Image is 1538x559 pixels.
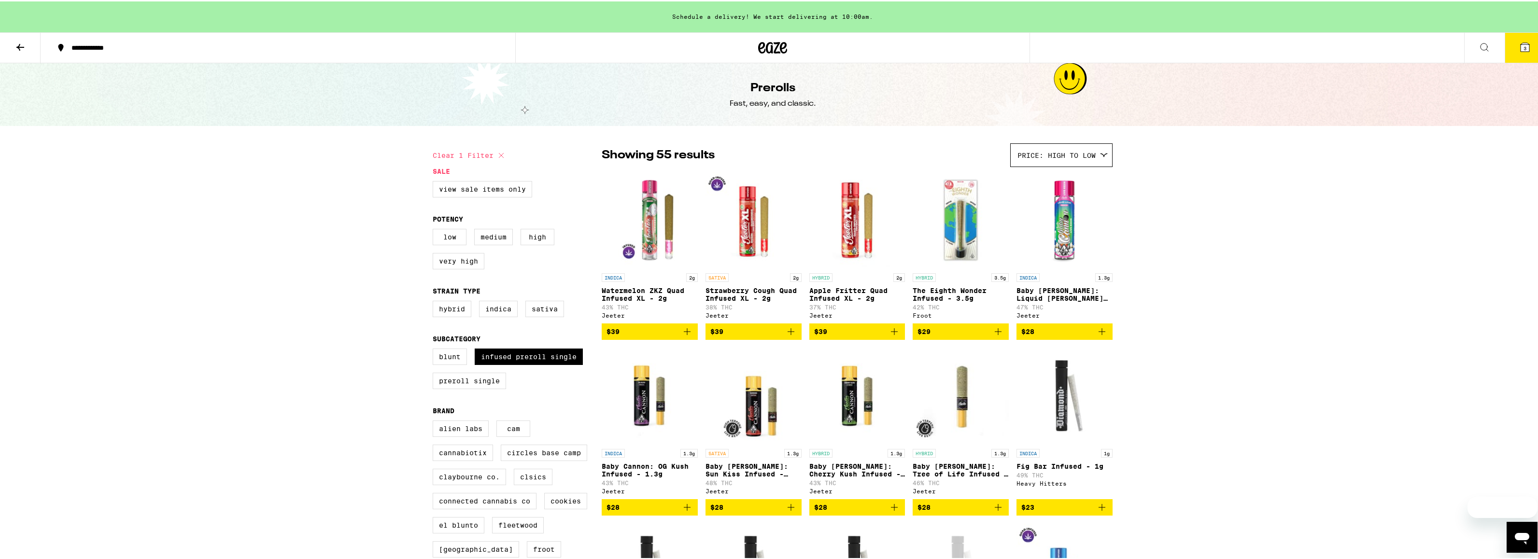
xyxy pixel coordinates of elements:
p: 43% THC [809,478,905,485]
p: Showing 55 results [602,146,715,162]
div: Fast, easy, and classic. [730,97,816,108]
legend: Strain Type [433,286,480,293]
p: 2g [893,272,905,280]
p: 1.3g [1095,272,1113,280]
iframe: Message from company [1467,495,1538,517]
span: $28 [1021,326,1034,334]
span: $28 [607,502,620,510]
div: Jeeter [602,311,698,317]
p: 46% THC [913,478,1009,485]
label: Medium [474,227,513,244]
p: Watermelon ZKZ Quad Infused XL - 2g [602,285,698,301]
p: 47% THC [1016,303,1113,309]
a: Open page for Watermelon ZKZ Quad Infused XL - 2g from Jeeter [602,170,698,322]
p: 1.3g [991,447,1009,456]
a: Open page for Fig Bar Infused - 1g from Heavy Hitters [1016,346,1113,498]
img: Jeeter - Baby Cannon: Liquid Louie Infused - 1.3g [1016,170,1113,267]
legend: Brand [433,405,454,413]
a: Open page for Strawberry Cough Quad Infused XL - 2g from Jeeter [706,170,802,322]
p: 3.5g [991,272,1009,280]
label: Claybourne Co. [433,467,506,484]
label: View Sale Items Only [433,180,532,196]
p: INDICA [602,272,625,280]
p: 1.3g [888,447,905,456]
a: Open page for Baby Cannon: Cherry Kush Infused - 1.3g from Jeeter [809,346,905,498]
label: Infused Preroll Single [475,347,583,363]
label: CLSICS [514,467,552,484]
p: 1.3g [784,447,802,456]
p: HYBRID [913,447,936,456]
div: Jeeter [706,487,802,493]
span: $23 [1021,502,1034,510]
img: Jeeter - Strawberry Cough Quad Infused XL - 2g [706,170,802,267]
span: 3 [1524,44,1526,50]
label: CAM [496,419,530,435]
legend: Subcategory [433,334,480,341]
div: Heavy Hitters [1016,479,1113,485]
label: Connected Cannabis Co [433,491,536,508]
button: Add to bag [809,322,905,338]
button: Add to bag [602,322,698,338]
div: Jeeter [706,311,802,317]
p: INDICA [602,447,625,456]
p: The Eighth Wonder Infused - 3.5g [913,285,1009,301]
p: HYBRID [913,272,936,280]
label: Cookies [544,491,587,508]
div: Jeeter [913,487,1009,493]
label: Preroll Single [433,371,506,388]
button: Add to bag [809,498,905,514]
p: SATIVA [706,272,729,280]
img: Froot - The Eighth Wonder Infused - 3.5g [913,170,1009,267]
label: High [521,227,554,244]
p: 49% THC [1016,471,1113,477]
p: Baby [PERSON_NAME]: Tree of Life Infused - 1.3g [913,461,1009,476]
p: 1.3g [680,447,698,456]
span: $28 [814,502,827,510]
legend: Sale [433,166,450,174]
p: Baby [PERSON_NAME]: Sun Kiss Infused - 1.3g [706,461,802,476]
img: Jeeter - Watermelon ZKZ Quad Infused XL - 2g [602,170,698,267]
p: Baby Cannon: OG Kush Infused - 1.3g [602,461,698,476]
button: Add to bag [1016,322,1113,338]
label: Very High [433,252,484,268]
legend: Potency [433,214,463,222]
a: Open page for Baby Cannon: Liquid Louie Infused - 1.3g from Jeeter [1016,170,1113,322]
p: 43% THC [602,303,698,309]
label: Indica [479,299,518,316]
a: Open page for Baby Cannon: Tree of Life Infused - 1.3g from Jeeter [913,346,1009,498]
a: Open page for Baby Cannon: OG Kush Infused - 1.3g from Jeeter [602,346,698,498]
p: 48% THC [706,478,802,485]
p: 2g [686,272,698,280]
img: Jeeter - Baby Cannon: OG Kush Infused - 1.3g [602,346,698,443]
span: $39 [814,326,827,334]
p: Baby [PERSON_NAME]: Liquid [PERSON_NAME] Infused - 1.3g [1016,285,1113,301]
p: INDICA [1016,447,1040,456]
div: Jeeter [1016,311,1113,317]
button: Add to bag [913,498,1009,514]
span: $28 [710,502,723,510]
label: Fleetwood [492,516,544,532]
button: Add to bag [1016,498,1113,514]
label: Froot [527,540,561,556]
button: Add to bag [706,322,802,338]
label: Alien Labs [433,419,489,435]
div: Jeeter [602,487,698,493]
p: Strawberry Cough Quad Infused XL - 2g [706,285,802,301]
label: Sativa [525,299,564,316]
label: Circles Base Camp [501,443,587,460]
p: HYBRID [809,272,832,280]
a: Open page for Apple Fritter Quad Infused XL - 2g from Jeeter [809,170,905,322]
label: El Blunto [433,516,484,532]
button: Clear 1 filter [433,142,507,166]
p: 37% THC [809,303,905,309]
p: 38% THC [706,303,802,309]
div: Jeeter [809,311,905,317]
p: Baby [PERSON_NAME]: Cherry Kush Infused - 1.3g [809,461,905,476]
p: SATIVA [706,447,729,456]
p: 42% THC [913,303,1009,309]
span: Price: High to Low [1017,150,1096,158]
label: Blunt [433,347,467,363]
p: 1g [1101,447,1113,456]
p: Apple Fritter Quad Infused XL - 2g [809,285,905,301]
iframe: Button to launch messaging window [1507,520,1538,551]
